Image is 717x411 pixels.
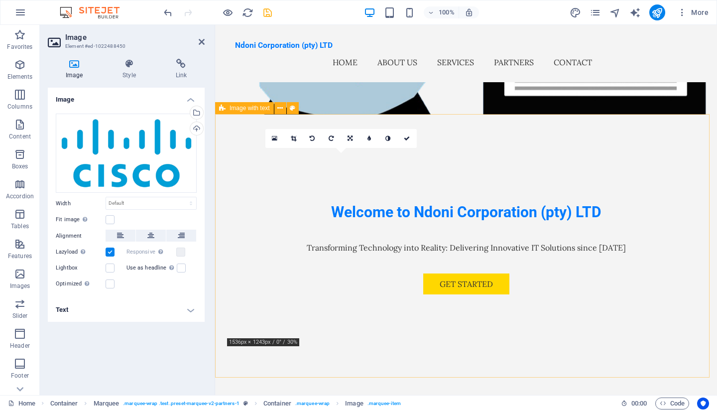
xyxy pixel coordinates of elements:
span: Click to select. Double-click to edit [94,398,119,410]
p: Features [8,252,32,260]
span: Click to select. Double-click to edit [263,398,291,410]
span: Code [660,398,685,410]
i: Save (Ctrl+S) [262,7,273,18]
button: publish [649,4,665,20]
p: Content [9,133,31,140]
span: Image with text [230,105,270,111]
label: Fit image [56,214,106,226]
span: Click to select. Double-click to edit [50,398,78,410]
span: Click to select. Double-click to edit [345,398,363,410]
p: Tables [11,222,29,230]
a: Select files from the file manager, stock photos, or upload file(s) [265,129,284,148]
i: AI Writer [629,7,641,18]
i: Navigator [609,7,621,18]
h4: Text [48,298,205,322]
a: Confirm ( Ctrl ⏎ ) [398,129,417,148]
button: design [570,6,582,18]
nav: breadcrumb [50,398,401,410]
p: Images [10,282,30,290]
button: More [673,4,713,20]
i: This element is a customizable preset [243,401,248,406]
label: Optimized [56,278,106,290]
span: 00 00 [631,398,647,410]
span: More [677,7,709,17]
label: Lazyload [56,246,106,258]
h4: Link [158,59,205,80]
a: Rotate left 90° [303,129,322,148]
p: Elements [7,73,33,81]
span: . marquee-item [367,398,401,410]
i: Reload page [242,7,253,18]
h6: 100% [439,6,455,18]
label: Alignment [56,230,106,242]
button: text_generator [629,6,641,18]
span: : [638,400,640,407]
button: reload [241,6,253,18]
a: Crop mode [284,129,303,148]
button: Usercentrics [697,398,709,410]
p: Boxes [12,162,28,170]
img: Editor Logo [57,6,132,18]
button: pages [590,6,601,18]
span: . marquee-wrap [295,398,330,410]
label: Use as headline [126,262,177,274]
p: Columns [7,103,32,111]
label: Lightbox [56,262,106,274]
a: Change orientation [341,129,360,148]
p: Slider [12,312,28,320]
i: Design (Ctrl+Alt+Y) [570,7,581,18]
p: Header [10,342,30,350]
i: Publish [651,7,663,18]
p: Favorites [7,43,32,51]
div: 65e6d23d06a28c16fae7a84e18d3c346-bd1LzA6OkEm86AysBZXJVg.png [56,114,197,193]
span: . marquee-wrap .test .preset-marquee-v2-partners-1 [123,398,239,410]
i: On resize automatically adjust zoom level to fit chosen device. [465,8,474,17]
button: Code [655,398,689,410]
h4: Image [48,59,105,80]
h3: Element #ed-1022488450 [65,42,185,51]
h2: Image [65,33,205,42]
h6: Session time [621,398,647,410]
i: Pages (Ctrl+Alt+S) [590,7,601,18]
p: Footer [11,372,29,380]
button: navigator [609,6,621,18]
a: Rotate right 90° [322,129,341,148]
button: save [261,6,273,18]
label: Width [56,201,106,206]
button: 100% [424,6,459,18]
a: Blur [360,129,379,148]
a: Greyscale [379,129,398,148]
i: Undo: Change image (Ctrl+Z) [162,7,174,18]
p: Accordion [6,192,34,200]
button: undo [162,6,174,18]
h4: Image [48,88,205,106]
h4: Style [105,59,157,80]
label: Responsive [126,246,176,258]
a: Click to cancel selection. Double-click to open Pages [8,398,35,410]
